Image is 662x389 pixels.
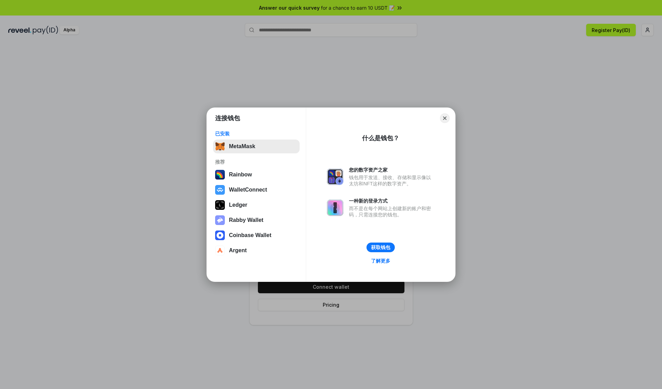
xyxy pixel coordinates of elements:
[229,143,255,150] div: MetaMask
[367,243,395,252] button: 获取钱包
[215,114,240,122] h1: 连接钱包
[229,202,247,208] div: Ledger
[215,170,225,180] img: svg+xml,%3Csvg%20width%3D%22120%22%20height%3D%22120%22%20viewBox%3D%220%200%20120%20120%22%20fil...
[213,213,300,227] button: Rabby Wallet
[371,258,390,264] div: 了解更多
[215,185,225,195] img: svg+xml,%3Csvg%20width%3D%2228%22%20height%3D%2228%22%20viewBox%3D%220%200%2028%2028%22%20fill%3D...
[229,217,263,223] div: Rabby Wallet
[327,168,343,185] img: svg+xml,%3Csvg%20xmlns%3D%22http%3A%2F%2Fwww.w3.org%2F2000%2Fsvg%22%20fill%3D%22none%22%20viewBox...
[440,113,450,123] button: Close
[215,159,298,165] div: 推荐
[349,198,434,204] div: 一种新的登录方式
[367,256,394,265] a: 了解更多
[215,215,225,225] img: svg+xml,%3Csvg%20xmlns%3D%22http%3A%2F%2Fwww.w3.org%2F2000%2Fsvg%22%20fill%3D%22none%22%20viewBox...
[349,205,434,218] div: 而不是在每个网站上创建新的账户和密码，只需连接您的钱包。
[213,183,300,197] button: WalletConnect
[215,131,298,137] div: 已安装
[215,142,225,151] img: svg+xml,%3Csvg%20fill%3D%22none%22%20height%3D%2233%22%20viewBox%3D%220%200%2035%2033%22%20width%...
[229,172,252,178] div: Rainbow
[362,134,399,142] div: 什么是钱包？
[215,246,225,255] img: svg+xml,%3Csvg%20width%3D%2228%22%20height%3D%2228%22%20viewBox%3D%220%200%2028%2028%22%20fill%3D...
[349,174,434,187] div: 钱包用于发送、接收、存储和显示像以太坊和NFT这样的数字资产。
[349,167,434,173] div: 您的数字资产之家
[213,228,300,242] button: Coinbase Wallet
[213,168,300,182] button: Rainbow
[229,187,267,193] div: WalletConnect
[213,140,300,153] button: MetaMask
[215,231,225,240] img: svg+xml,%3Csvg%20width%3D%2228%22%20height%3D%2228%22%20viewBox%3D%220%200%2028%2028%22%20fill%3D...
[215,200,225,210] img: svg+xml,%3Csvg%20xmlns%3D%22http%3A%2F%2Fwww.w3.org%2F2000%2Fsvg%22%20width%3D%2228%22%20height%3...
[371,244,390,250] div: 获取钱包
[229,232,271,238] div: Coinbase Wallet
[229,247,247,254] div: Argent
[327,199,343,216] img: svg+xml,%3Csvg%20xmlns%3D%22http%3A%2F%2Fwww.w3.org%2F2000%2Fsvg%22%20fill%3D%22none%22%20viewBox...
[213,198,300,212] button: Ledger
[213,244,300,257] button: Argent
